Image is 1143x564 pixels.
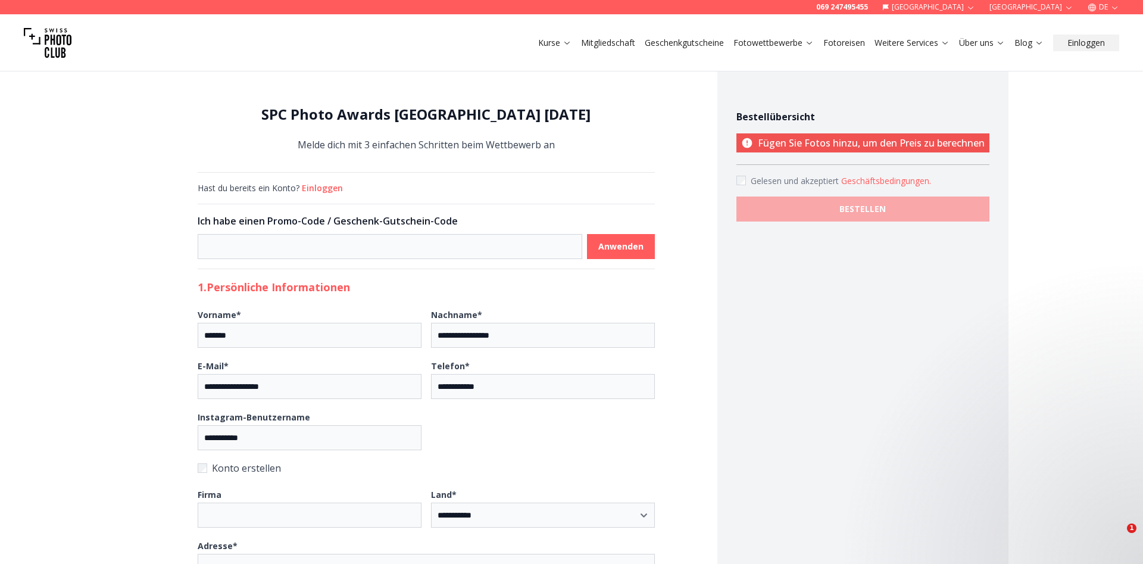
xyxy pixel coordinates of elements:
a: Fotoreisen [823,37,865,49]
input: Nachname* [431,323,655,348]
h2: 1. Persönliche Informationen [198,279,655,295]
button: Blog [1010,35,1048,51]
button: Einloggen [1053,35,1119,51]
b: Instagram-Benutzername [198,412,310,423]
b: Land * [431,489,457,500]
span: Gelesen und akzeptiert [751,175,841,186]
b: Vorname * [198,309,241,320]
h1: SPC Photo Awards [GEOGRAPHIC_DATA] [DATE] [198,105,655,124]
a: Blog [1014,37,1044,49]
b: BESTELLEN [839,203,886,215]
input: Instagram-Benutzername [198,425,421,450]
input: Accept terms [736,176,746,185]
a: Geschenkgutscheine [645,37,724,49]
label: Konto erstellen [198,460,655,476]
a: Mitgliedschaft [581,37,635,49]
a: 069 247495455 [816,2,868,12]
p: Fügen Sie Fotos hinzu, um den Preis zu berechnen [736,133,989,152]
button: Kurse [533,35,576,51]
input: Konto erstellen [198,463,207,473]
img: Swiss photo club [24,19,71,67]
input: Telefon* [431,374,655,399]
select: Land* [431,503,655,528]
iframe: Intercom live chat [1103,524,1131,552]
a: Kurse [538,37,571,49]
b: Telefon * [431,360,470,372]
button: Einloggen [302,182,343,194]
h4: Bestellübersicht [736,110,989,124]
button: Anwenden [587,234,655,259]
div: Melde dich mit 3 einfachen Schritten beim Wettbewerb an [198,105,655,153]
b: Firma [198,489,221,500]
input: Firma [198,503,421,528]
b: Nachname * [431,309,482,320]
b: Adresse * [198,540,238,551]
button: Über uns [954,35,1010,51]
input: Vorname* [198,323,421,348]
a: Über uns [959,37,1005,49]
a: Weitere Services [875,37,950,49]
a: Fotowettbewerbe [733,37,814,49]
h3: Ich habe einen Promo-Code / Geschenk-Gutschein-Code [198,214,655,228]
button: Geschenkgutscheine [640,35,729,51]
button: Accept termsGelesen und akzeptiert [841,175,931,187]
b: Anwenden [598,241,644,253]
div: Hast du bereits ein Konto? [198,182,655,194]
button: Weitere Services [870,35,954,51]
button: Mitgliedschaft [576,35,640,51]
b: E-Mail * [198,360,229,372]
span: 1 [1127,524,1136,533]
button: Fotoreisen [819,35,870,51]
button: Fotowettbewerbe [729,35,819,51]
input: E-Mail* [198,374,421,399]
button: BESTELLEN [736,197,989,222]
